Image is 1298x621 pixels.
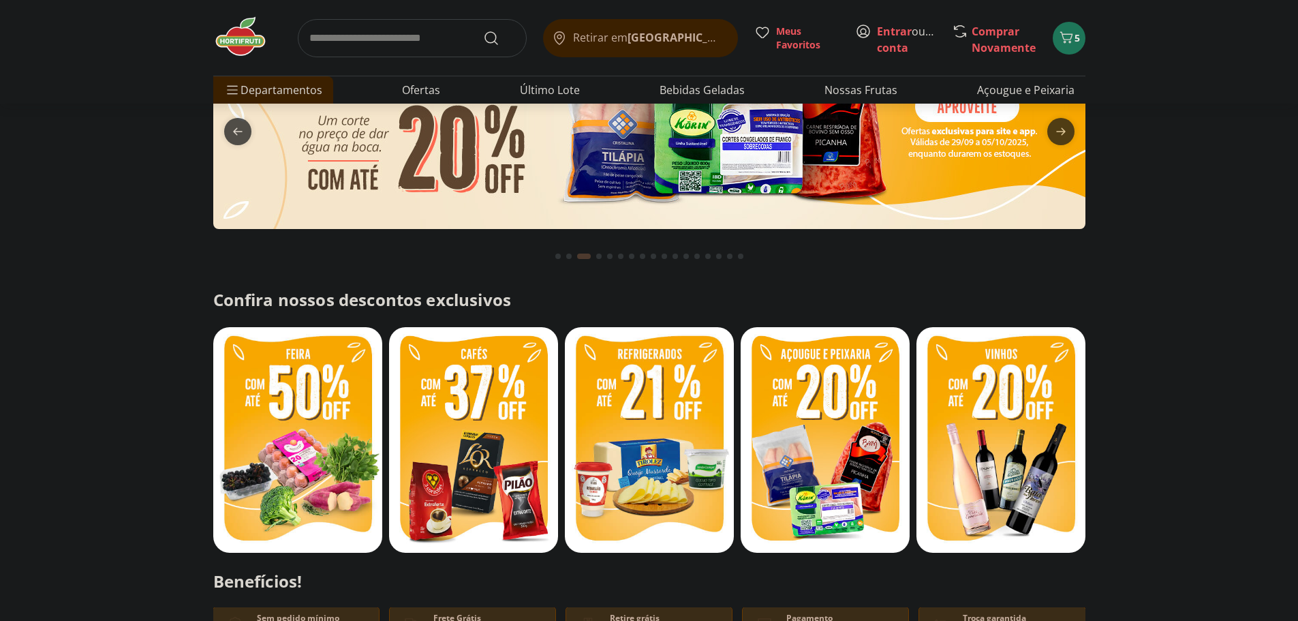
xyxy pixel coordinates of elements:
[724,240,735,273] button: Go to page 16 from fs-carousel
[916,327,1085,553] img: vinhos
[224,74,322,106] span: Departamentos
[615,240,626,273] button: Go to page 6 from fs-carousel
[213,572,1085,591] h2: Benefícios!
[389,327,558,553] img: café
[681,240,692,273] button: Go to page 12 from fs-carousel
[660,82,745,98] a: Bebidas Geladas
[565,327,734,553] img: refrigerados
[213,18,1085,229] img: açougue
[626,240,637,273] button: Go to page 7 from fs-carousel
[659,240,670,273] button: Go to page 10 from fs-carousel
[648,240,659,273] button: Go to page 9 from fs-carousel
[483,30,516,46] button: Submit Search
[735,240,746,273] button: Go to page 17 from fs-carousel
[213,16,281,57] img: Hortifruti
[741,327,910,553] img: resfriados
[754,25,839,52] a: Meus Favoritos
[1036,118,1085,145] button: next
[574,240,593,273] button: Current page from fs-carousel
[977,82,1075,98] a: Açougue e Peixaria
[824,82,897,98] a: Nossas Frutas
[972,24,1036,55] a: Comprar Novamente
[224,74,241,106] button: Menu
[1053,22,1085,55] button: Carrinho
[877,23,938,56] span: ou
[520,82,580,98] a: Último Lote
[1075,31,1080,44] span: 5
[628,30,857,45] b: [GEOGRAPHIC_DATA]/[GEOGRAPHIC_DATA]
[877,24,952,55] a: Criar conta
[877,24,912,39] a: Entrar
[702,240,713,273] button: Go to page 14 from fs-carousel
[776,25,839,52] span: Meus Favoritos
[692,240,702,273] button: Go to page 13 from fs-carousel
[637,240,648,273] button: Go to page 8 from fs-carousel
[593,240,604,273] button: Go to page 4 from fs-carousel
[213,289,1085,311] h2: Confira nossos descontos exclusivos
[670,240,681,273] button: Go to page 11 from fs-carousel
[213,327,382,553] img: feira
[213,118,262,145] button: previous
[553,240,563,273] button: Go to page 1 from fs-carousel
[713,240,724,273] button: Go to page 15 from fs-carousel
[573,31,724,44] span: Retirar em
[543,19,738,57] button: Retirar em[GEOGRAPHIC_DATA]/[GEOGRAPHIC_DATA]
[402,82,440,98] a: Ofertas
[298,19,527,57] input: search
[563,240,574,273] button: Go to page 2 from fs-carousel
[604,240,615,273] button: Go to page 5 from fs-carousel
